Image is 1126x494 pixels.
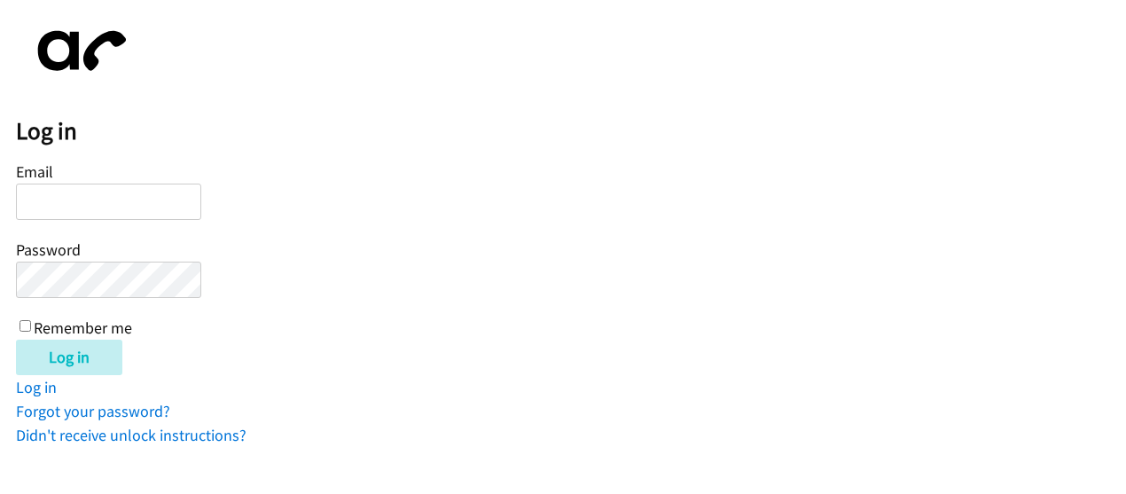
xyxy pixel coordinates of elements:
input: Log in [16,340,122,375]
a: Forgot your password? [16,401,170,421]
h2: Log in [16,116,1126,146]
img: aphone-8a226864a2ddd6a5e75d1ebefc011f4aa8f32683c2d82f3fb0802fe031f96514.svg [16,16,140,86]
label: Password [16,239,81,260]
label: Email [16,161,53,182]
label: Remember me [34,318,132,338]
a: Didn't receive unlock instructions? [16,425,246,445]
a: Log in [16,377,57,397]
